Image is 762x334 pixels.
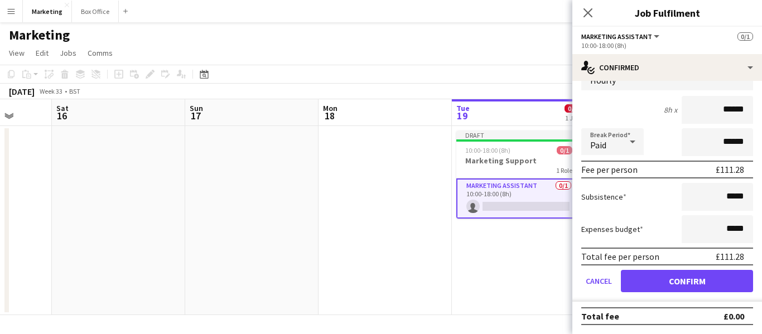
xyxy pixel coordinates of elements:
[9,86,35,97] div: [DATE]
[581,164,638,175] div: Fee per person
[455,109,470,122] span: 19
[581,32,661,41] button: Marketing Assistant
[621,270,753,292] button: Confirm
[581,32,652,41] span: Marketing Assistant
[565,114,580,122] div: 1 Job
[55,109,69,122] span: 16
[664,105,677,115] div: 8h x
[590,139,606,151] span: Paid
[456,103,470,113] span: Tue
[9,27,70,43] h1: Marketing
[581,224,643,234] label: Expenses budget
[56,103,69,113] span: Sat
[456,130,581,219] app-job-card: Draft10:00-18:00 (8h)0/1Marketing Support1 RoleMarketing Assistant0/110:00-18:00 (8h)
[188,109,203,122] span: 17
[31,46,53,60] a: Edit
[581,251,659,262] div: Total fee per person
[565,104,580,113] span: 0/1
[716,251,744,262] div: £111.28
[572,54,762,81] div: Confirmed
[557,146,572,154] span: 0/1
[581,41,753,50] div: 10:00-18:00 (8h)
[72,1,119,22] button: Box Office
[323,103,337,113] span: Mon
[724,311,744,322] div: £0.00
[465,146,510,154] span: 10:00-18:00 (8h)
[737,32,753,41] span: 0/1
[556,166,572,175] span: 1 Role
[581,311,619,322] div: Total fee
[69,87,80,95] div: BST
[37,87,65,95] span: Week 33
[9,48,25,58] span: View
[581,192,626,202] label: Subsistence
[716,164,744,175] div: £111.28
[60,48,76,58] span: Jobs
[36,48,49,58] span: Edit
[23,1,72,22] button: Marketing
[4,46,29,60] a: View
[456,130,581,139] div: Draft
[190,103,203,113] span: Sun
[572,6,762,20] h3: Job Fulfilment
[321,109,337,122] span: 18
[83,46,117,60] a: Comms
[456,156,581,166] h3: Marketing Support
[456,178,581,219] app-card-role: Marketing Assistant0/110:00-18:00 (8h)
[88,48,113,58] span: Comms
[581,270,616,292] button: Cancel
[55,46,81,60] a: Jobs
